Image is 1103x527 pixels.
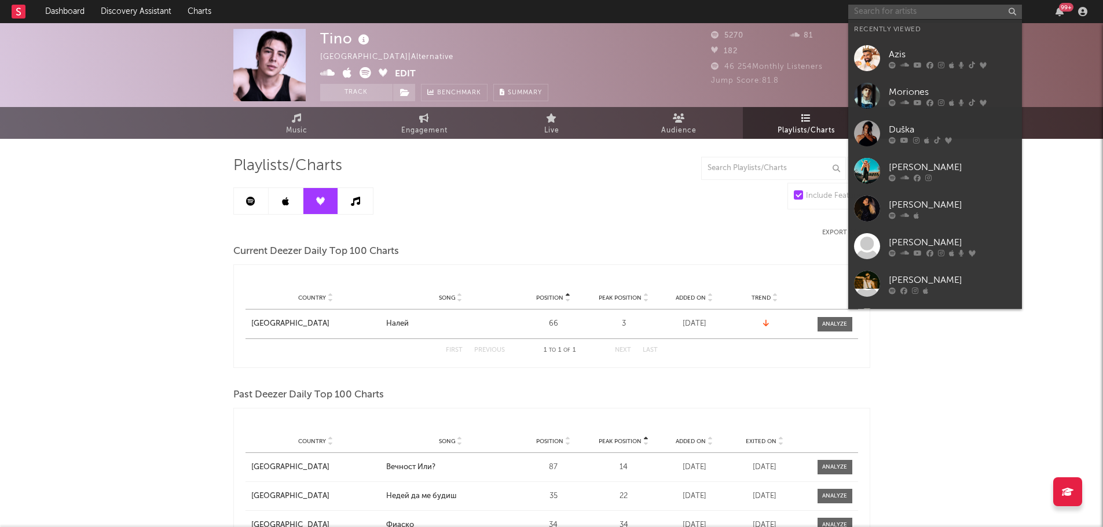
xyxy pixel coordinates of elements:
div: [PERSON_NAME] [889,198,1016,212]
div: [DATE] [732,491,797,502]
div: [PERSON_NAME] [889,235,1016,249]
span: Trend [752,294,771,301]
a: Azis [848,39,1022,77]
div: Tino [320,29,372,48]
a: Engagement [361,107,488,139]
button: Track [320,84,393,101]
span: 81 [790,32,813,39]
span: Playlists/Charts [778,124,835,138]
span: 182 [711,47,738,55]
button: Last [643,347,658,353]
div: Include Features [806,189,864,203]
span: Added On [676,294,706,301]
a: Audience [615,107,743,139]
div: Azis [889,47,1016,61]
div: [DATE] [662,462,727,473]
a: Playlists/Charts [743,107,870,139]
span: Jump Score: 81.8 [711,77,779,84]
span: Peak Position [599,438,642,445]
div: [DATE] [732,462,797,473]
div: 22 [592,491,657,502]
a: Live [488,107,615,139]
a: [GEOGRAPHIC_DATA] [251,462,380,473]
a: [GEOGRAPHIC_DATA] [251,318,380,330]
a: Benchmark [421,84,488,101]
div: Recently Viewed [854,23,1016,36]
a: Налей [386,318,515,330]
a: [PERSON_NAME] [848,190,1022,227]
div: [DATE] [662,318,727,330]
a: Duška [848,115,1022,152]
div: 1 1 1 [528,344,592,358]
button: Next [615,347,631,353]
div: [DATE] [662,491,727,502]
a: Music [233,107,361,139]
button: Export CSV [822,229,870,236]
button: 99+ [1056,7,1064,16]
a: [GEOGRAPHIC_DATA] [251,491,380,502]
button: Edit [395,67,416,82]
span: Live [544,124,559,138]
div: [GEOGRAPHIC_DATA] | Alternative [320,50,467,64]
button: Summary [493,84,548,101]
div: 35 [521,491,586,502]
button: First [446,347,463,353]
span: Country [298,294,326,301]
div: Moriones [889,85,1016,99]
span: of [563,348,570,353]
input: Search Playlists/Charts [701,157,846,180]
span: to [549,348,556,353]
div: 99 + [1059,3,1073,12]
div: 3 [592,318,657,330]
span: Music [286,124,307,138]
span: Current Deezer Daily Top 100 Charts [233,245,399,259]
span: Playlists/Charts [233,159,342,173]
span: Benchmark [437,86,481,100]
div: Duška [889,123,1016,137]
span: Summary [508,90,542,96]
span: Song [439,438,456,445]
a: [PERSON_NAME] [848,227,1022,265]
input: Search for artists [848,5,1022,19]
div: 87 [521,462,586,473]
span: Past Deezer Daily Top 100 Charts [233,388,384,402]
span: Added On [676,438,706,445]
span: 46 254 Monthly Listeners [711,63,823,71]
span: Country [298,438,326,445]
div: 66 [521,318,586,330]
span: Song [439,294,456,301]
a: Вечност Или? [386,462,515,473]
span: Engagement [401,124,448,138]
a: [PERSON_NAME] [848,265,1022,303]
span: Peak Position [599,294,642,301]
a: [PERSON_NAME] [848,152,1022,190]
a: [PERSON_NAME] [848,303,1022,340]
div: [PERSON_NAME] [889,160,1016,174]
div: [PERSON_NAME] [889,273,1016,287]
span: Exited On [746,438,776,445]
a: Moriones [848,77,1022,115]
button: Previous [474,347,505,353]
span: Audience [661,124,697,138]
span: Position [536,294,563,301]
span: 5270 [711,32,743,39]
div: 14 [592,462,657,473]
span: Position [536,438,563,445]
a: Недей да ме будиш [386,491,515,502]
